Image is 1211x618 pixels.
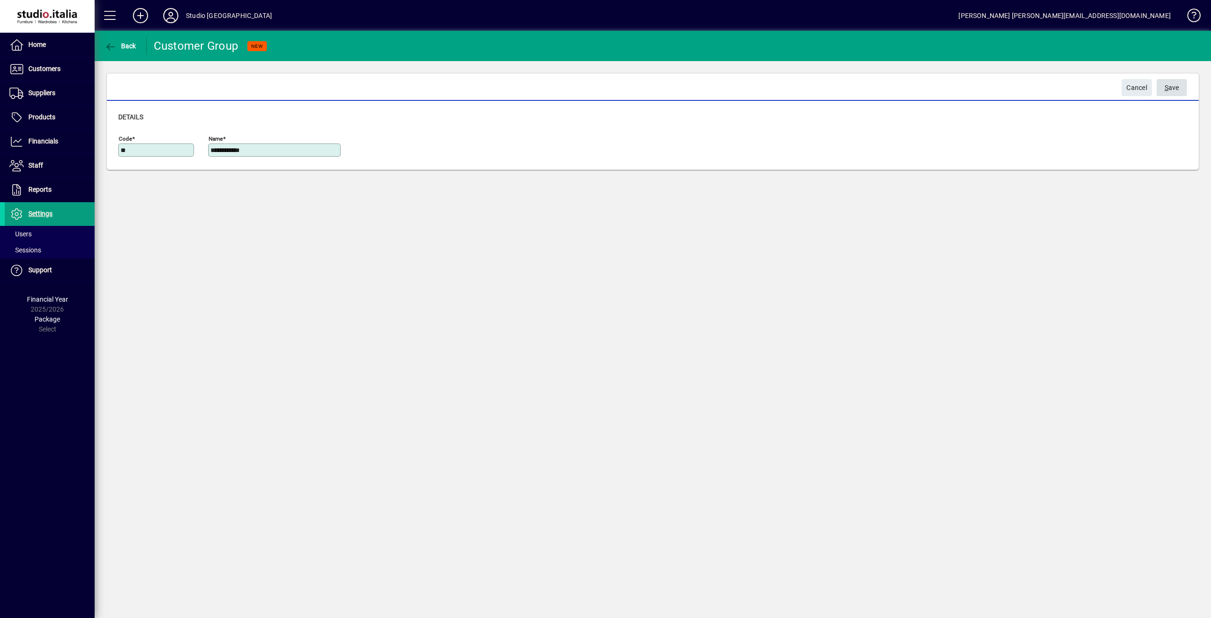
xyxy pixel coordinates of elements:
[251,43,263,49] span: NEW
[5,33,95,57] a: Home
[28,186,52,193] span: Reports
[5,57,95,81] a: Customers
[5,81,95,105] a: Suppliers
[1157,79,1187,96] button: Save
[1165,80,1179,96] span: ave
[102,37,139,54] button: Back
[1180,2,1199,33] a: Knowledge Base
[958,8,1171,23] div: [PERSON_NAME] [PERSON_NAME][EMAIL_ADDRESS][DOMAIN_NAME]
[28,65,61,72] span: Customers
[119,135,132,142] mat-label: Code
[9,246,41,254] span: Sessions
[5,226,95,242] a: Users
[105,42,136,50] span: Back
[28,41,46,48] span: Home
[125,7,156,24] button: Add
[28,89,55,97] span: Suppliers
[28,113,55,121] span: Products
[5,259,95,282] a: Support
[5,242,95,258] a: Sessions
[186,8,272,23] div: Studio [GEOGRAPHIC_DATA]
[28,161,43,169] span: Staff
[28,210,53,217] span: Settings
[5,154,95,178] a: Staff
[28,137,58,145] span: Financials
[1165,84,1168,91] span: S
[27,296,68,303] span: Financial Year
[35,315,60,323] span: Package
[28,266,52,274] span: Support
[118,113,143,121] span: Details
[156,7,186,24] button: Profile
[5,130,95,153] a: Financials
[5,178,95,202] a: Reports
[5,106,95,129] a: Products
[95,37,147,54] app-page-header-button: Back
[154,38,238,54] div: Customer Group
[209,135,223,142] mat-label: Name
[1122,79,1152,96] button: Cancel
[9,230,32,238] span: Users
[1126,80,1147,96] span: Cancel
